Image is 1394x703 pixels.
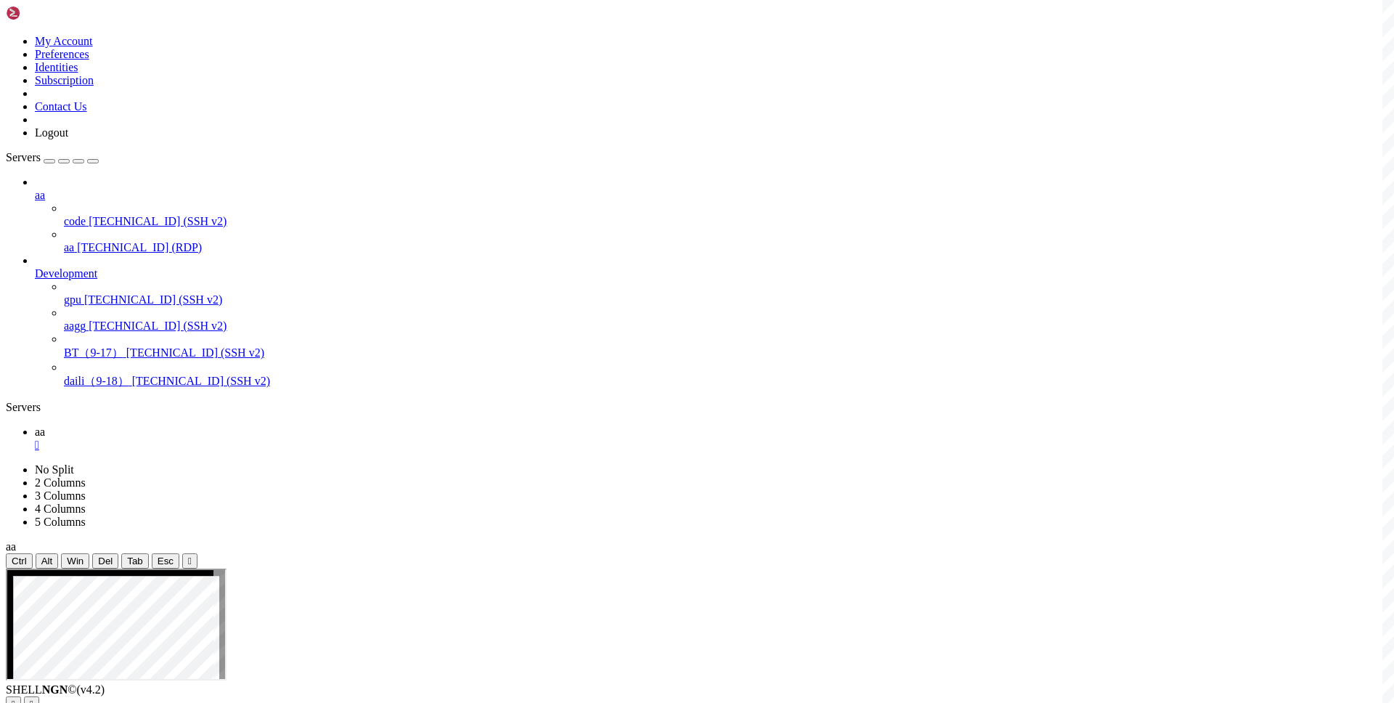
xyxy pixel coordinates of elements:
[67,556,83,566] span: Win
[6,540,16,553] span: aa
[89,215,227,227] span: [TECHNICAL_ID] (SSH v2)
[35,126,68,139] a: Logout
[35,426,45,438] span: aa
[61,553,89,569] button: Win
[132,375,270,387] span: [TECHNICAL_ID] (SSH v2)
[98,556,113,566] span: Del
[126,346,264,359] span: [TECHNICAL_ID] (SSH v2)
[127,556,143,566] span: Tab
[64,333,1388,361] li: BT（9-17） [TECHNICAL_ID] (SSH v2)
[64,215,86,227] span: code
[35,35,93,47] a: My Account
[64,320,1388,333] a: aagg [TECHNICAL_ID] (SSH v2)
[64,346,1388,361] a: BT（9-17） [TECHNICAL_ID] (SSH v2)
[64,228,1388,254] li: aa [TECHNICAL_ID] (RDP)
[35,267,1388,280] a: Development
[152,553,179,569] button: Esc
[158,556,174,566] span: Esc
[6,401,1388,414] div: Servers
[188,556,192,566] div: 
[182,553,197,569] button: 
[64,241,1388,254] a: aa [TECHNICAL_ID] (RDP)
[6,683,105,696] span: SHELL ©
[35,74,94,86] a: Subscription
[35,189,45,201] span: aa
[35,100,87,113] a: Contact Us
[35,267,97,280] span: Development
[64,346,123,359] span: BT（9-17）
[42,683,68,696] b: NGN
[41,556,53,566] span: Alt
[35,61,78,73] a: Identities
[64,280,1388,306] li: gpu [TECHNICAL_ID] (SSH v2)
[64,241,74,253] span: aa
[35,254,1388,389] li: Development
[64,293,1388,306] a: gpu [TECHNICAL_ID] (SSH v2)
[35,476,86,489] a: 2 Columns
[35,439,1388,452] a: 
[64,375,129,387] span: daili（9-18）
[64,374,1388,389] a: daili（9-18） [TECHNICAL_ID] (SSH v2)
[77,241,202,253] span: [TECHNICAL_ID] (RDP)
[6,151,41,163] span: Servers
[35,516,86,528] a: 5 Columns
[6,151,99,163] a: Servers
[35,189,1388,202] a: aa
[64,293,81,306] span: gpu
[64,320,86,332] span: aagg
[77,683,105,696] span: 4.2.0
[35,48,89,60] a: Preferences
[35,426,1388,452] a: aa
[84,293,222,306] span: [TECHNICAL_ID] (SSH v2)
[64,361,1388,389] li: daili（9-18） [TECHNICAL_ID] (SSH v2)
[89,320,227,332] span: [TECHNICAL_ID] (SSH v2)
[6,553,33,569] button: Ctrl
[35,176,1388,254] li: aa
[64,215,1388,228] a: code [TECHNICAL_ID] (SSH v2)
[35,489,86,502] a: 3 Columns
[35,463,74,476] a: No Split
[121,553,149,569] button: Tab
[36,553,59,569] button: Alt
[6,6,89,20] img: Shellngn
[35,503,86,515] a: 4 Columns
[64,306,1388,333] li: aagg [TECHNICAL_ID] (SSH v2)
[92,553,118,569] button: Del
[12,556,27,566] span: Ctrl
[64,202,1388,228] li: code [TECHNICAL_ID] (SSH v2)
